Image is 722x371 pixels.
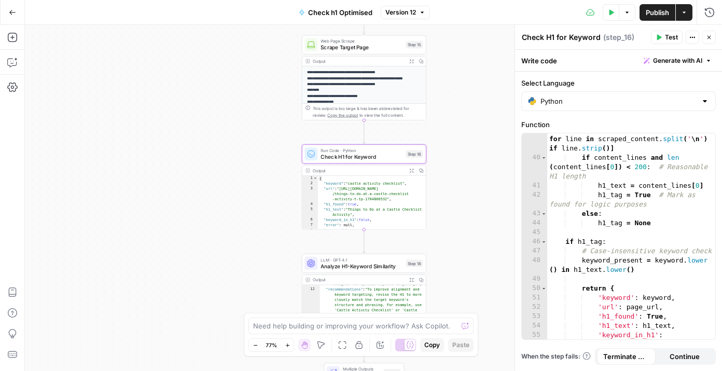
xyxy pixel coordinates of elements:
span: Copy [424,340,440,350]
div: 54 [522,321,547,331]
span: Generate with AI [653,56,702,65]
span: Version 12 [385,8,416,17]
span: ( step_16 ) [603,32,634,43]
button: Publish [640,4,675,21]
div: This output is too large & has been abbreviated for review. to view the full content. [313,105,423,118]
div: 43 [522,209,547,218]
label: Select Language [521,78,716,88]
span: Scrape Target Page [321,44,402,51]
span: 77% [266,341,277,349]
div: 4 [302,202,318,207]
div: 5 [302,207,318,217]
span: Continue [670,351,700,362]
div: 50 [522,284,547,293]
div: 1 [302,176,318,181]
g: Edge from start to step_15 [363,11,366,34]
div: 7 [302,223,318,228]
span: Check H1 for Keyword [321,153,402,161]
div: 45 [522,228,547,237]
span: Terminate Workflow [603,351,649,362]
span: Test [665,33,678,42]
div: Output [313,58,405,64]
span: Toggle code folding, rows 43 through 44 [541,209,547,218]
div: Output [313,277,405,283]
div: Write code [515,50,722,71]
div: 46 [522,237,547,246]
g: Edge from step_15 to step_16 [363,120,366,144]
button: Paste [448,338,474,352]
span: Paste [452,340,469,350]
div: 53 [522,312,547,321]
button: Test [651,31,683,44]
g: Edge from step_16 to step_18 [363,229,366,253]
div: 51 [522,293,547,303]
div: 47 [522,246,547,256]
div: Output [313,167,405,173]
div: 2 [302,181,318,186]
span: Check h1 Optimised [308,7,372,18]
div: 39 [522,125,547,153]
div: 52 [522,303,547,312]
button: Copy [420,338,444,352]
a: When the step fails: [521,352,591,361]
button: Check h1 Optimised [293,4,379,21]
div: 41 [522,181,547,190]
button: Generate with AI [640,54,716,67]
span: Copy the output [327,113,358,117]
div: Run Code · PythonCheck H1 for KeywordStep 16Output{ "keyword":"castle activity checklist", "url":... [302,144,426,229]
div: 55 [522,331,547,349]
span: Publish [646,7,669,18]
div: 44 [522,218,547,228]
span: Toggle code folding, rows 50 through 58 [541,284,547,293]
div: 49 [522,274,547,284]
div: LLM · GPT-4.1Analyze H1-Keyword SimilarityStep 18Output aligned for optimal keyword targeting.", ... [302,254,426,339]
span: Toggle code folding, rows 40 through 42 [541,153,547,162]
div: Step 16 [406,150,423,158]
button: Continue [656,348,714,365]
div: 48 [522,256,547,274]
textarea: Check H1 for Keyword [522,32,601,43]
input: Python [540,96,697,106]
span: Analyze H1-Keyword Similarity [321,262,402,270]
div: 6 [302,217,318,223]
button: Version 12 [381,6,430,19]
span: Toggle code folding, rows 1 through 9 [313,176,318,181]
span: Run Code · Python [321,147,402,154]
div: 8 [302,228,318,233]
div: Step 18 [406,260,423,267]
div: Step 15 [406,41,423,48]
div: 3 [302,186,318,202]
span: Web Page Scrape [321,38,402,44]
label: Function [521,119,716,130]
div: 40 [522,153,547,181]
g: Edge from step_18 to step_19 [363,339,366,362]
div: 12 [302,287,320,334]
div: 42 [522,190,547,209]
span: LLM · GPT-4.1 [321,256,402,263]
span: Toggle code folding, rows 46 through 58 [541,237,547,246]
